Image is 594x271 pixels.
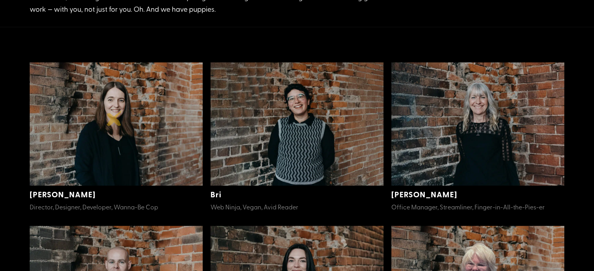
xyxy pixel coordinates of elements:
img: Mel [391,62,564,186]
a: Bri [210,189,221,200]
span: Web Ninja, Vegan, Avid Reader [210,202,298,211]
img: Bri [210,62,384,186]
img: Lou [30,62,203,186]
span: Office Manager, Streamliner, Finger-in-All-the-Pies-er [391,202,545,211]
a: [PERSON_NAME] [391,189,457,200]
a: [PERSON_NAME] [30,189,96,200]
span: Director, Designer, Developer, Wanna-Be Cop [30,202,158,211]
